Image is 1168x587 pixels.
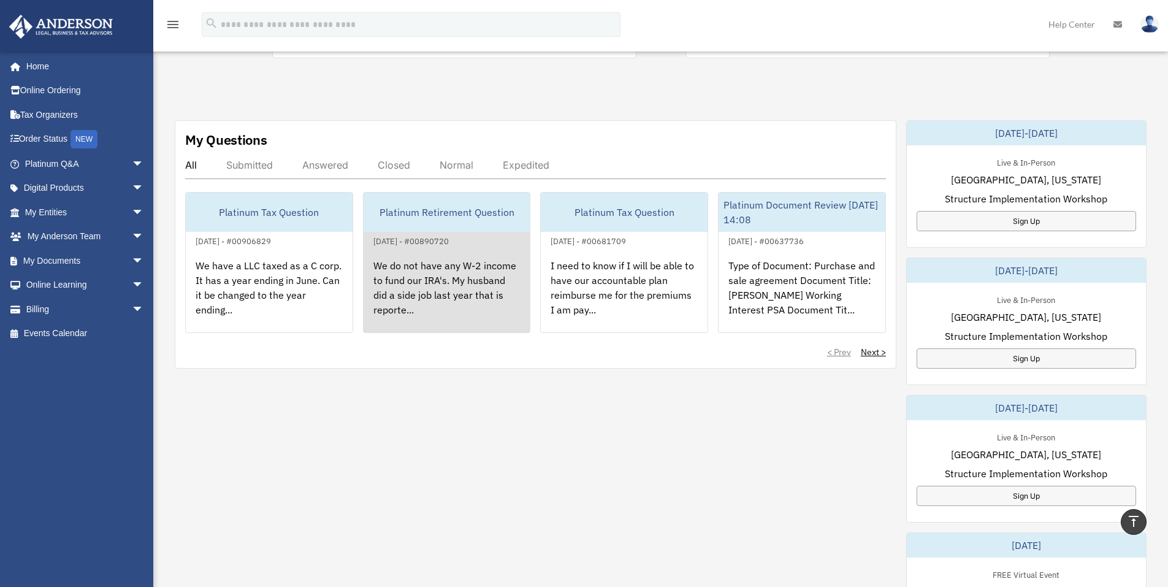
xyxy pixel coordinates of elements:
[951,172,1101,187] span: [GEOGRAPHIC_DATA], [US_STATE]
[132,224,156,250] span: arrow_drop_down
[719,234,814,247] div: [DATE] - #00637736
[541,193,708,232] div: Platinum Tax Question
[132,248,156,274] span: arrow_drop_down
[951,310,1101,324] span: [GEOGRAPHIC_DATA], [US_STATE]
[907,396,1146,420] div: [DATE]-[DATE]
[917,486,1136,506] a: Sign Up
[9,224,162,249] a: My Anderson Teamarrow_drop_down
[9,127,162,152] a: Order StatusNEW
[9,54,156,79] a: Home
[907,121,1146,145] div: [DATE]-[DATE]
[945,191,1107,206] span: Structure Implementation Workshop
[440,159,473,171] div: Normal
[186,234,281,247] div: [DATE] - #00906829
[9,321,162,346] a: Events Calendar
[186,193,353,232] div: Platinum Tax Question
[132,297,156,322] span: arrow_drop_down
[718,192,886,333] a: Platinum Document Review [DATE] 14:08[DATE] - #00637736Type of Document: Purchase and sale agreem...
[907,258,1146,283] div: [DATE]-[DATE]
[987,430,1065,443] div: Live & In-Person
[364,193,530,232] div: Platinum Retirement Question
[951,447,1101,462] span: [GEOGRAPHIC_DATA], [US_STATE]
[166,17,180,32] i: menu
[302,159,348,171] div: Answered
[364,248,530,344] div: We do not have any W-2 income to fund our IRA's. My husband did a side job last year that is repo...
[9,297,162,321] a: Billingarrow_drop_down
[132,152,156,177] span: arrow_drop_down
[987,293,1065,305] div: Live & In-Person
[719,193,885,232] div: Platinum Document Review [DATE] 14:08
[541,234,636,247] div: [DATE] - #00681709
[9,152,162,176] a: Platinum Q&Aarrow_drop_down
[9,248,162,273] a: My Documentsarrow_drop_down
[9,176,162,201] a: Digital Productsarrow_drop_down
[185,131,267,149] div: My Questions
[503,159,549,171] div: Expedited
[132,200,156,225] span: arrow_drop_down
[185,159,197,171] div: All
[983,567,1069,580] div: FREE Virtual Event
[132,176,156,201] span: arrow_drop_down
[363,192,531,333] a: Platinum Retirement Question[DATE] - #00890720We do not have any W-2 income to fund our IRA's. My...
[917,211,1136,231] a: Sign Up
[945,466,1107,481] span: Structure Implementation Workshop
[378,159,410,171] div: Closed
[226,159,273,171] div: Submitted
[364,234,459,247] div: [DATE] - #00890720
[205,17,218,30] i: search
[987,155,1065,168] div: Live & In-Person
[541,248,708,344] div: I need to know if I will be able to have our accountable plan reimburse me for the premiums I am ...
[907,533,1146,558] div: [DATE]
[185,192,353,333] a: Platinum Tax Question[DATE] - #00906829We have a LLC taxed as a C corp. It has a year ending in J...
[540,192,708,333] a: Platinum Tax Question[DATE] - #00681709I need to know if I will be able to have our accountable p...
[6,15,116,39] img: Anderson Advisors Platinum Portal
[71,130,97,148] div: NEW
[719,248,885,344] div: Type of Document: Purchase and sale agreement Document Title: [PERSON_NAME] Working Interest PSA ...
[186,248,353,344] div: We have a LLC taxed as a C corp. It has a year ending in June. Can it be changed to the year endi...
[1126,514,1141,529] i: vertical_align_top
[945,329,1107,343] span: Structure Implementation Workshop
[9,79,162,103] a: Online Ordering
[132,273,156,298] span: arrow_drop_down
[9,200,162,224] a: My Entitiesarrow_drop_down
[9,102,162,127] a: Tax Organizers
[861,346,886,358] a: Next >
[917,348,1136,369] a: Sign Up
[1121,509,1147,535] a: vertical_align_top
[1140,15,1159,33] img: User Pic
[9,273,162,297] a: Online Learningarrow_drop_down
[166,21,180,32] a: menu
